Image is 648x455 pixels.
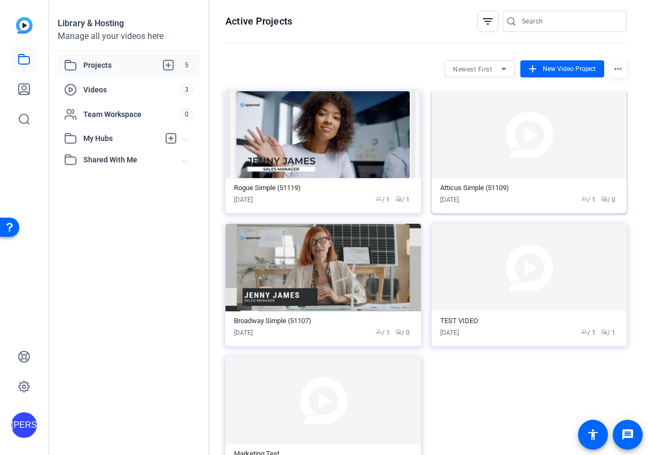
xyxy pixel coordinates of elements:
[581,328,588,335] span: group
[83,109,180,120] span: Team Workspace
[180,84,193,96] span: 3
[601,195,607,202] span: radio
[376,195,382,202] span: group
[376,328,382,335] span: group
[234,328,253,338] div: [DATE]
[522,15,618,28] input: Search
[621,428,634,441] mat-icon: message
[234,195,253,205] div: [DATE]
[432,91,627,178] img: Project thumbnail
[440,328,459,338] div: [DATE]
[395,328,402,335] span: radio
[543,64,596,74] span: New Video Project
[395,195,410,205] span: / 1
[376,328,390,338] span: / 1
[453,66,492,73] span: Newest First
[180,59,193,71] span: 5
[587,428,599,441] mat-icon: accessibility
[395,195,402,202] span: radio
[83,84,180,95] span: Videos
[520,60,604,77] button: New Video Project
[234,184,412,192] div: Rogue Simple (51119)
[58,128,200,149] mat-expansion-panel-header: My Hubs
[16,17,33,34] img: blue-gradient.svg
[58,30,200,43] div: Manage all your videos here
[440,195,459,205] div: [DATE]
[581,328,596,338] span: / 1
[601,328,615,338] span: / 1
[527,63,538,75] mat-icon: add
[83,59,180,72] span: Projects
[376,195,390,205] span: / 1
[481,15,494,28] mat-icon: filter_list
[440,317,619,325] div: TEST VIDEO
[581,195,588,202] span: group
[83,133,159,144] span: My Hubs
[11,412,37,438] div: [PERSON_NAME]
[601,328,607,335] span: radio
[581,195,596,205] span: / 1
[225,15,292,28] h1: Active Projects
[225,357,421,444] img: Project thumbnail
[601,195,615,205] span: / 0
[58,149,200,170] mat-expansion-panel-header: Shared With Me
[58,17,200,30] div: Library & Hosting
[180,108,193,120] span: 0
[395,328,410,338] span: / 0
[234,317,412,325] div: Broadway Simple (51107)
[225,224,421,311] img: Project thumbnail
[610,60,627,77] mat-icon: more_horiz
[440,184,619,192] div: Atticus Simple (51109)
[83,154,183,166] span: Shared With Me
[432,224,627,311] img: Project thumbnail
[225,91,421,178] img: Project thumbnail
